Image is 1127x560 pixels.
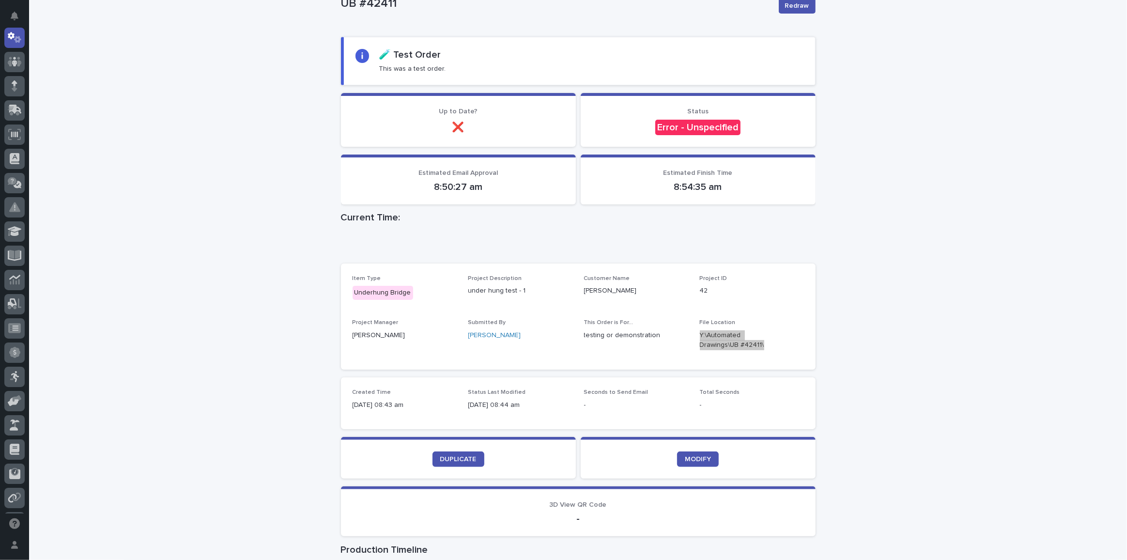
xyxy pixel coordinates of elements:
h2: 🧪 Test Order [379,49,441,61]
span: Estimated Finish Time [664,170,733,176]
span: Customer Name [584,276,630,281]
span: DUPLICATE [440,456,477,463]
p: - [700,400,804,410]
p: Welcome 👋 [10,38,176,54]
img: Stacker [10,9,29,29]
p: [DATE] 08:43 am [353,400,457,410]
span: Total Seconds [700,389,740,395]
p: This was a test order. [379,64,446,73]
p: [DATE] 08:44 am [468,400,572,410]
a: DUPLICATE [432,451,484,467]
span: Item Type [353,276,381,281]
div: We're offline, we will be back soon! [33,159,136,167]
span: Onboarding Call [70,122,124,132]
p: [PERSON_NAME] [353,330,457,341]
p: under hung test - 1 [468,286,572,296]
div: Start new chat [33,150,159,159]
span: Status [687,108,709,115]
span: Project Description [468,276,522,281]
p: [PERSON_NAME] [584,286,688,296]
h1: Current Time: [341,212,816,223]
span: This Order is For... [584,320,633,326]
button: Open support chat [4,513,25,534]
span: Up to Date? [439,108,478,115]
p: - [353,513,804,525]
: Y:\Automated Drawings\UB #42411\ [700,330,781,351]
p: 8:50:27 am [353,181,564,193]
span: Redraw [785,1,809,11]
span: Project Manager [353,320,399,326]
span: Seconds to Send Email [584,389,648,395]
span: 3D View QR Code [550,501,607,508]
a: [PERSON_NAME] [468,330,521,341]
span: Created Time [353,389,391,395]
div: Notifications [12,12,25,27]
h1: Production Timeline [341,544,816,556]
div: Error - Unspecified [655,120,741,135]
span: Submitted By [468,320,506,326]
div: 📖 [10,123,17,131]
a: 🔗Onboarding Call [57,118,127,136]
p: ❌ [353,122,564,133]
p: How can we help? [10,54,176,69]
span: Help Docs [19,122,53,132]
span: Status Last Modified [468,389,526,395]
div: 🔗 [61,123,68,131]
a: 📖Help Docs [6,118,57,136]
button: Start new chat [165,153,176,164]
a: MODIFY [677,451,719,467]
span: Project ID [700,276,727,281]
p: testing or demonstration [584,330,688,341]
span: File Location [700,320,736,326]
p: 42 [700,286,804,296]
img: 1736555164131-43832dd5-751b-4058-ba23-39d91318e5a0 [10,150,27,167]
span: Estimated Email Approval [418,170,498,176]
a: Powered byPylon [68,179,117,187]
button: Notifications [4,6,25,26]
div: Underhung Bridge [353,286,413,300]
p: - [584,400,688,410]
iframe: Current Time: [341,227,816,264]
span: MODIFY [685,456,711,463]
p: 8:54:35 am [592,181,804,193]
span: Pylon [96,179,117,187]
